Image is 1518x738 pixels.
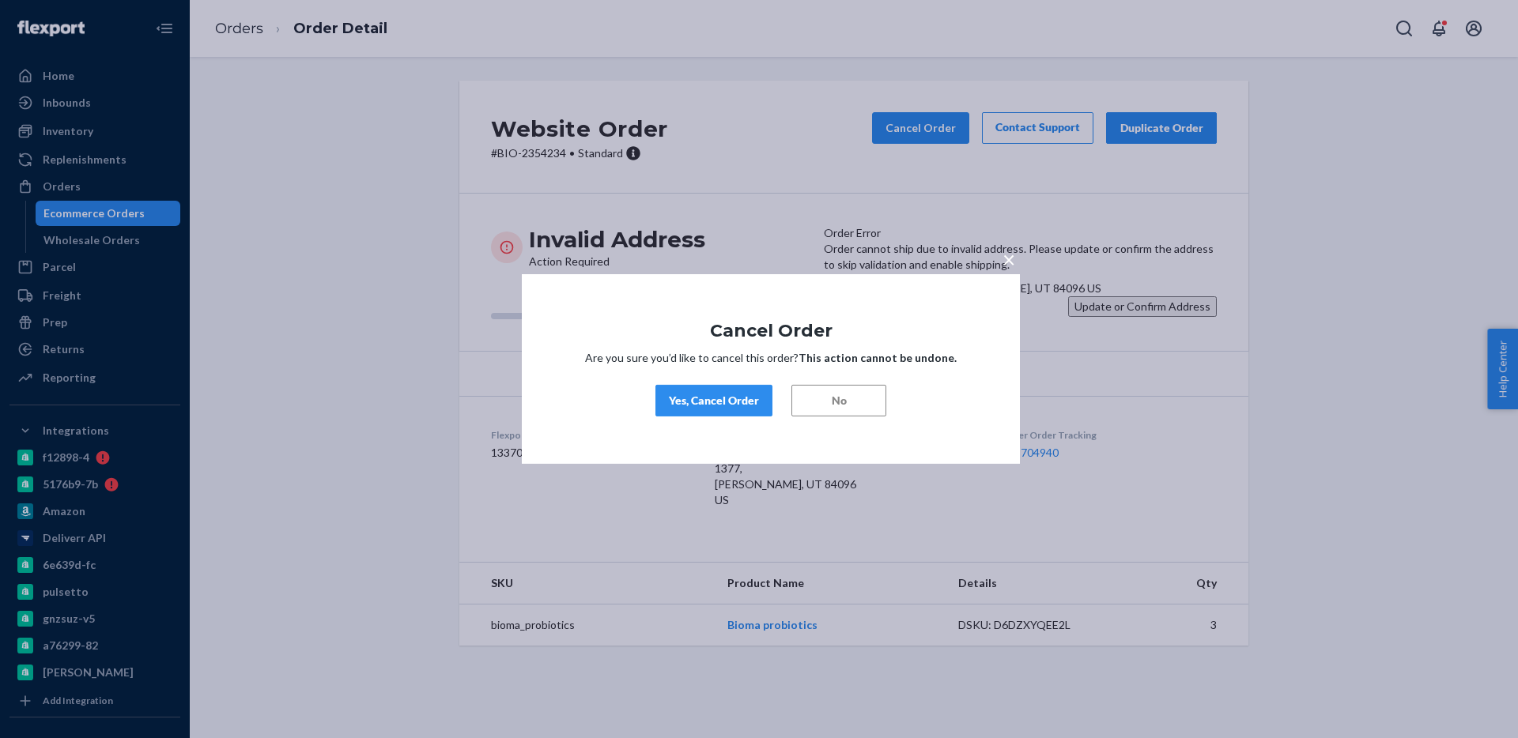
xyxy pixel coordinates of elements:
p: Are you sure you’d like to cancel this order? [569,350,972,366]
span: × [1003,246,1015,273]
button: Yes, Cancel Order [655,385,772,416]
h1: Cancel Order [569,322,972,341]
button: No [791,385,886,416]
div: Yes, Cancel Order [669,393,759,409]
strong: This action cannot be undone. [799,351,957,364]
